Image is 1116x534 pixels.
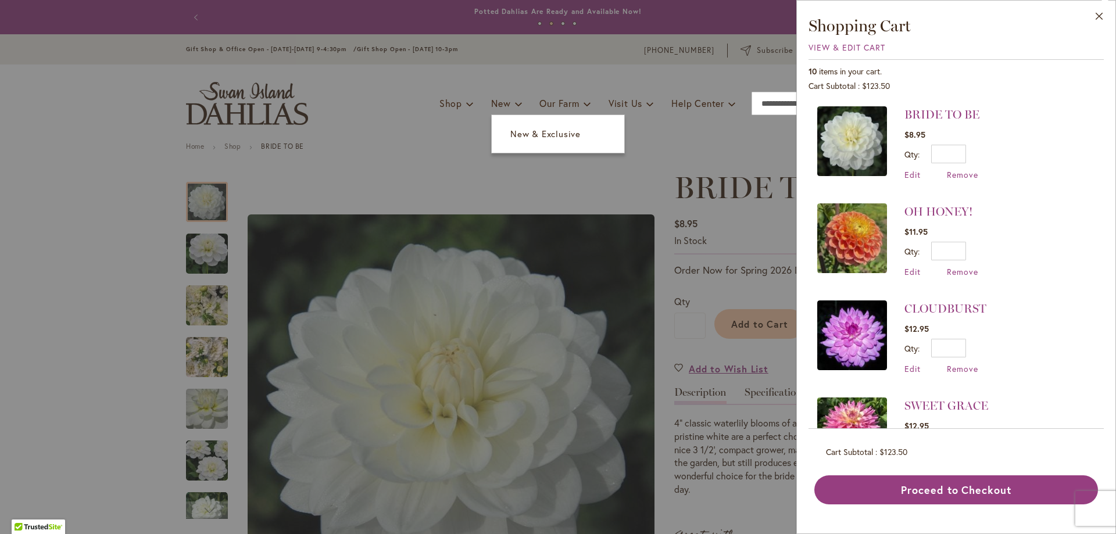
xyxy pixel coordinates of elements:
[817,397,887,467] img: SWEET GRACE
[819,66,882,77] span: items in your cart.
[817,106,887,180] a: BRIDE TO BE
[904,169,921,180] a: Edit
[904,363,921,374] a: Edit
[904,129,925,140] span: $8.95
[904,420,929,431] span: $12.95
[904,107,979,121] a: BRIDE TO BE
[817,397,887,471] a: SWEET GRACE
[817,203,887,277] a: OH HONEY!
[904,343,920,354] label: Qty
[947,169,978,180] a: Remove
[671,97,724,109] span: Help Center
[609,97,642,109] span: Visit Us
[491,97,510,109] span: New
[439,97,462,109] span: Shop
[510,128,581,139] span: New & Exclusive
[9,493,41,525] iframe: Launch Accessibility Center
[817,203,887,273] img: OH HONEY!
[879,446,907,457] span: $123.50
[817,300,887,374] a: CLOUDBURST
[947,363,978,374] a: Remove
[809,42,885,53] a: View & Edit Cart
[814,475,1098,504] button: Proceed to Checkout
[904,246,920,257] label: Qty
[809,66,817,77] span: 10
[904,302,986,316] a: CLOUDBURST
[809,80,856,91] span: Cart Subtotal
[904,149,920,160] label: Qty
[904,323,929,334] span: $12.95
[862,80,890,91] span: $123.50
[809,16,911,35] span: Shopping Cart
[904,399,988,413] a: SWEET GRACE
[817,300,887,370] img: CLOUDBURST
[817,106,887,176] img: BRIDE TO BE
[904,266,921,277] a: Edit
[947,266,978,277] span: Remove
[904,226,928,237] span: $11.95
[904,205,972,218] a: OH HONEY!
[539,97,579,109] span: Our Farm
[826,446,873,457] span: Cart Subtotal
